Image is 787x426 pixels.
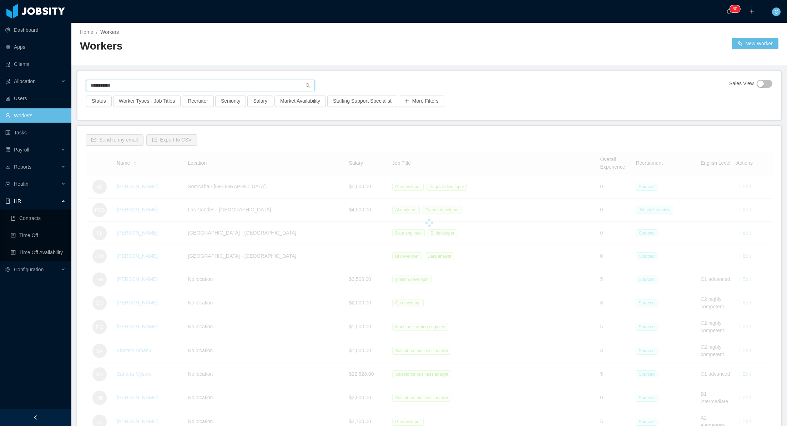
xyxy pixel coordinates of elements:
button: Recruiter [182,96,214,107]
button: Worker Types - Job Titles [113,96,181,107]
i: icon: search [306,83,311,88]
span: Sales View [729,80,754,88]
h2: Workers [80,39,429,53]
span: / [96,29,97,35]
a: icon: profileTime Off [11,228,66,242]
button: icon: plusMore Filters [399,96,444,107]
a: icon: robotUsers [5,91,66,106]
a: Home [80,29,93,35]
i: icon: solution [5,79,10,84]
i: icon: setting [5,267,10,272]
i: icon: plus [749,9,754,14]
span: HR [14,198,21,204]
button: icon: usergroup-addNew Worker [732,38,778,49]
a: icon: profileTasks [5,125,66,140]
span: Health [14,181,28,187]
button: Staffing Support Specialist [327,96,397,107]
span: Payroll [14,147,29,153]
a: icon: userWorkers [5,108,66,123]
a: icon: auditClients [5,57,66,71]
a: icon: profileTime Off Availability [11,245,66,260]
span: Reports [14,164,31,170]
i: icon: line-chart [5,164,10,169]
span: C [775,7,778,16]
a: icon: appstoreApps [5,40,66,54]
span: Workers [100,29,119,35]
p: 0 [735,5,737,12]
a: icon: bookContracts [11,211,66,225]
i: icon: book [5,199,10,204]
span: Allocation [14,78,36,84]
a: icon: pie-chartDashboard [5,23,66,37]
p: 8 [732,5,735,12]
sup: 80 [730,5,740,12]
i: icon: medicine-box [5,181,10,186]
span: Configuration [14,267,44,272]
button: Seniority [215,96,246,107]
button: Status [86,96,112,107]
i: icon: file-protect [5,147,10,152]
i: icon: bell [726,9,731,14]
button: Market Availability [274,96,326,107]
button: Salary [247,96,273,107]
